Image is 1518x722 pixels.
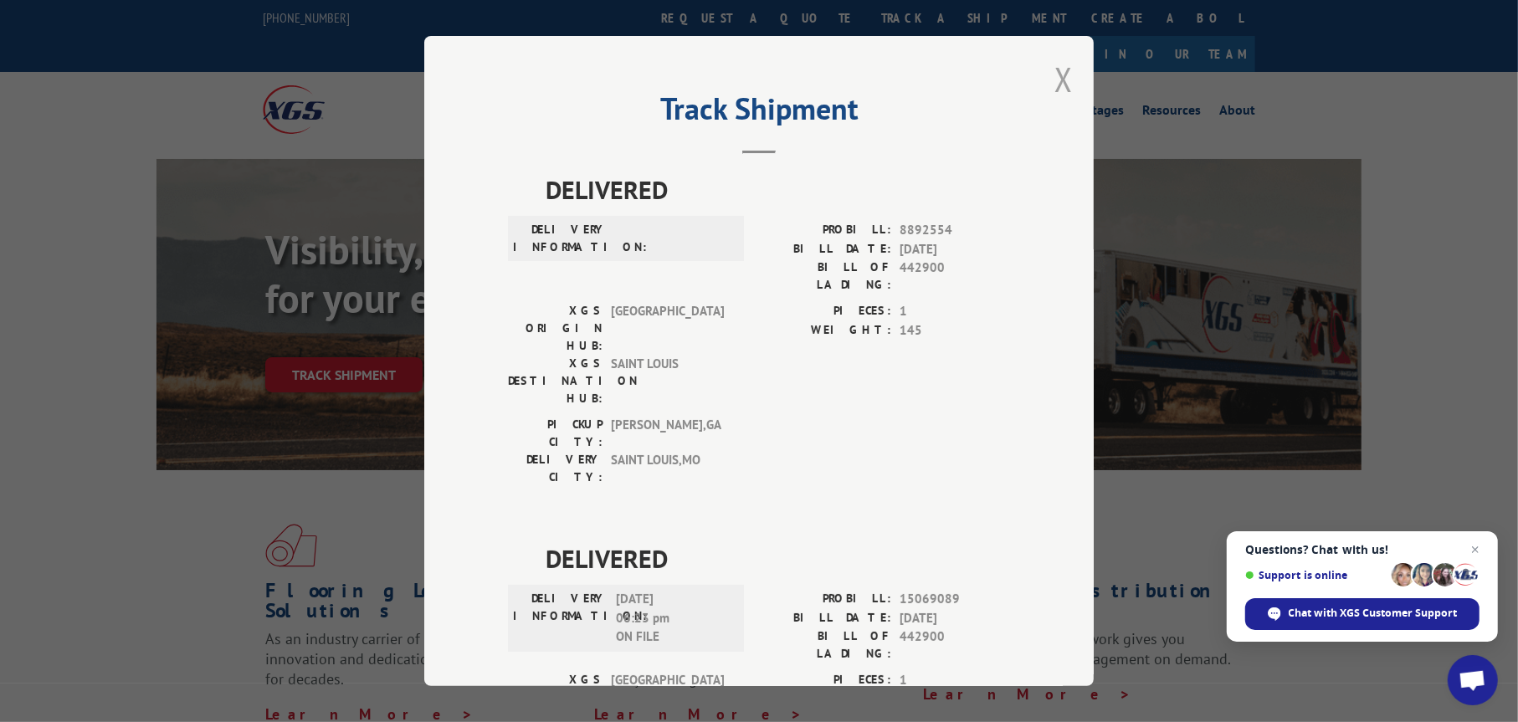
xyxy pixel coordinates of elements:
[900,302,1010,321] span: 1
[759,590,891,609] label: PROBILL:
[900,627,1010,663] span: 442900
[759,321,891,341] label: WEIGHT:
[759,221,891,240] label: PROBILL:
[759,240,891,259] label: BILL DATE:
[1245,543,1480,556] span: Questions? Chat with us!
[900,609,1010,628] span: [DATE]
[759,259,891,294] label: BILL OF LADING:
[1448,655,1498,705] a: Open chat
[513,221,608,256] label: DELIVERY INFORMATION:
[611,451,724,486] span: SAINT LOUIS , MO
[508,451,603,486] label: DELIVERY CITY:
[900,221,1010,240] span: 8892554
[1289,606,1458,621] span: Chat with XGS Customer Support
[1245,598,1480,630] span: Chat with XGS Customer Support
[900,590,1010,609] span: 15069089
[611,302,724,355] span: [GEOGRAPHIC_DATA]
[508,416,603,451] label: PICKUP CITY:
[611,355,724,407] span: SAINT LOUIS
[759,609,891,628] label: BILL DATE:
[900,321,1010,341] span: 145
[900,259,1010,294] span: 442900
[900,671,1010,690] span: 1
[546,171,1010,208] span: DELIVERED
[508,302,603,355] label: XGS ORIGIN HUB:
[759,671,891,690] label: PIECES:
[759,627,891,663] label: BILL OF LADING:
[513,590,608,647] label: DELIVERY INFORMATION:
[616,590,729,647] span: [DATE] 06:23 pm ON FILE
[1245,569,1386,581] span: Support is online
[900,240,1010,259] span: [DATE]
[508,355,603,407] label: XGS DESTINATION HUB:
[611,416,724,451] span: [PERSON_NAME] , GA
[546,540,1010,577] span: DELIVERED
[508,97,1010,129] h2: Track Shipment
[759,302,891,321] label: PIECES:
[1054,57,1073,101] button: Close modal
